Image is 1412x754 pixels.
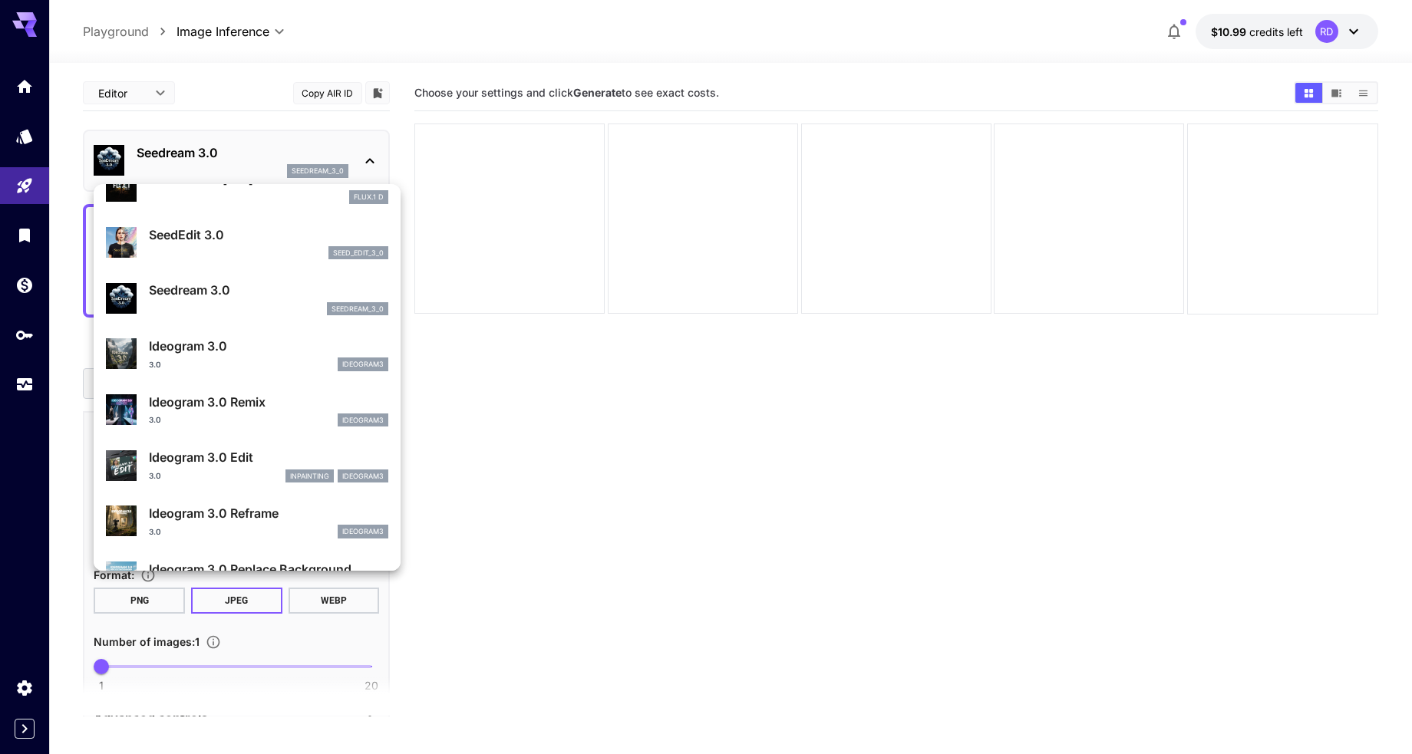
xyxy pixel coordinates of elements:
[149,226,388,244] p: SeedEdit 3.0
[332,304,384,314] p: seedream_3_0
[106,554,388,601] div: Ideogram 3.0 Replace Background
[106,387,388,433] div: Ideogram 3.0 Remix3.0ideogram3
[149,281,388,299] p: Seedream 3.0
[149,526,161,538] p: 3.0
[106,163,388,210] div: FLUX.1 Krea [dev]FLUX.1 D
[342,415,384,426] p: ideogram3
[149,359,161,370] p: 3.0
[342,526,384,537] p: ideogram3
[354,192,384,202] p: FLUX.1 D
[333,248,384,258] p: seed_edit_3_0
[149,414,161,426] p: 3.0
[106,275,388,321] div: Seedream 3.0seedream_3_0
[149,504,388,522] p: Ideogram 3.0 Reframe
[106,442,388,489] div: Ideogram 3.0 Edit3.0inpaintingideogram3
[149,448,388,466] p: Ideogram 3.0 Edit
[342,359,384,370] p: ideogram3
[106,219,388,266] div: SeedEdit 3.0seed_edit_3_0
[342,471,384,482] p: ideogram3
[149,337,388,355] p: Ideogram 3.0
[106,498,388,545] div: Ideogram 3.0 Reframe3.0ideogram3
[290,471,329,482] p: inpainting
[149,560,388,578] p: Ideogram 3.0 Replace Background
[106,331,388,377] div: Ideogram 3.03.0ideogram3
[149,393,388,411] p: Ideogram 3.0 Remix
[149,470,161,482] p: 3.0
